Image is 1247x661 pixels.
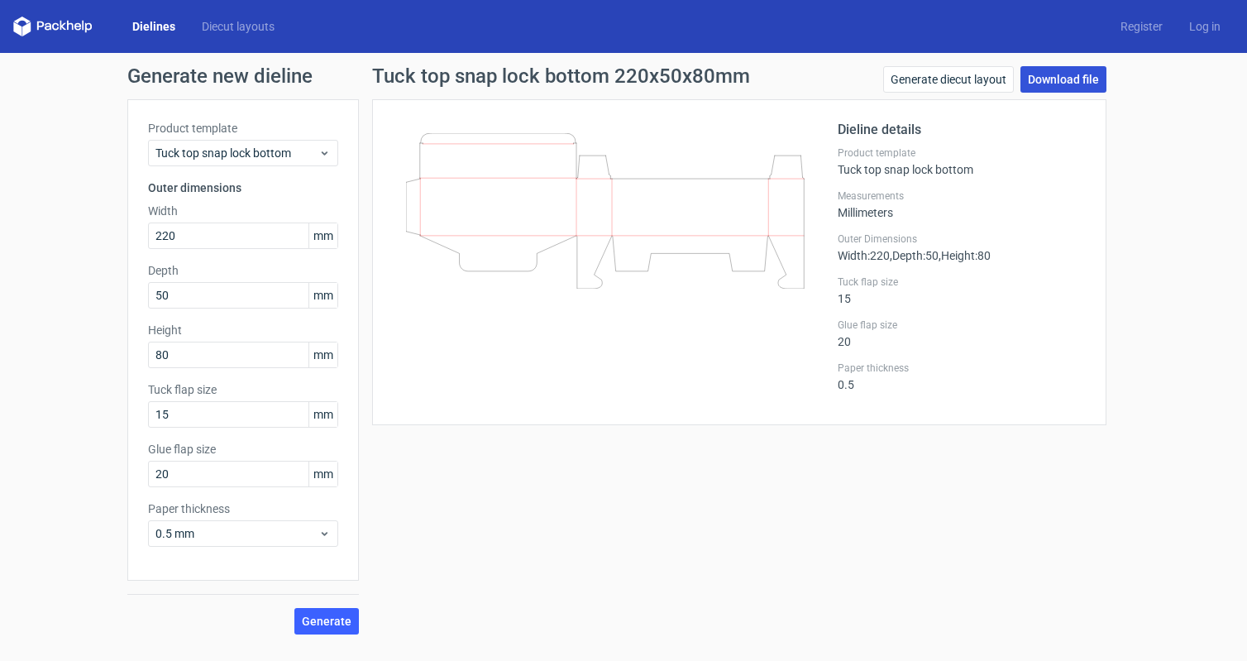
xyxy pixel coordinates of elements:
span: Width : 220 [838,249,890,262]
a: Register [1107,18,1176,35]
h1: Tuck top snap lock bottom 220x50x80mm [372,66,750,86]
div: Tuck top snap lock bottom [838,146,1086,176]
a: Dielines [119,18,189,35]
h2: Dieline details [838,120,1086,140]
label: Outer Dimensions [838,232,1086,246]
a: Log in [1176,18,1234,35]
span: , Height : 80 [939,249,991,262]
label: Width [148,203,338,219]
label: Tuck flap size [148,381,338,398]
div: Millimeters [838,189,1086,219]
a: Diecut layouts [189,18,288,35]
span: mm [308,462,337,486]
label: Glue flap size [838,319,1086,332]
label: Depth [148,262,338,279]
span: mm [308,283,337,308]
label: Paper thickness [148,501,338,517]
span: mm [308,342,337,367]
label: Product template [148,120,338,137]
button: Generate [294,608,359,635]
div: 15 [838,275,1086,305]
label: Paper thickness [838,362,1086,375]
label: Tuck flap size [838,275,1086,289]
a: Download file [1020,66,1106,93]
label: Product template [838,146,1086,160]
label: Measurements [838,189,1086,203]
div: 0.5 [838,362,1086,391]
span: mm [308,223,337,248]
span: 0.5 mm [155,525,318,542]
div: 20 [838,319,1086,348]
h1: Generate new dieline [127,66,1120,86]
span: Generate [302,615,351,627]
a: Generate diecut layout [883,66,1014,93]
label: Height [148,322,338,338]
h3: Outer dimensions [148,180,338,196]
label: Glue flap size [148,441,338,457]
span: , Depth : 50 [890,249,939,262]
span: mm [308,402,337,427]
span: Tuck top snap lock bottom [155,145,318,161]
